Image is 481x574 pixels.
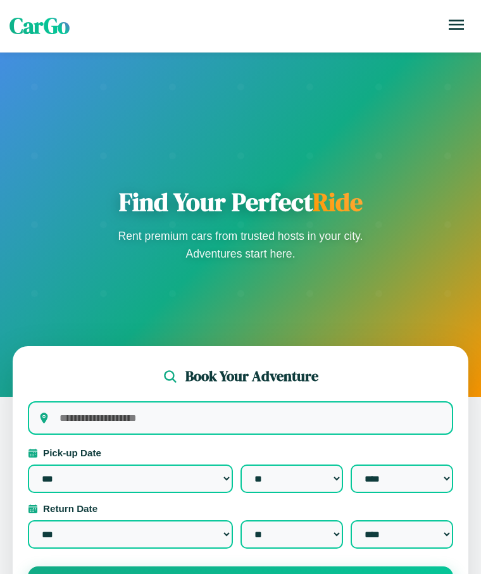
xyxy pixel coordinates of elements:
label: Return Date [28,503,453,514]
span: Ride [313,185,363,219]
p: Rent premium cars from trusted hosts in your city. Adventures start here. [114,227,367,263]
label: Pick-up Date [28,447,453,458]
h2: Book Your Adventure [185,366,318,386]
span: CarGo [9,11,70,41]
h1: Find Your Perfect [114,187,367,217]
